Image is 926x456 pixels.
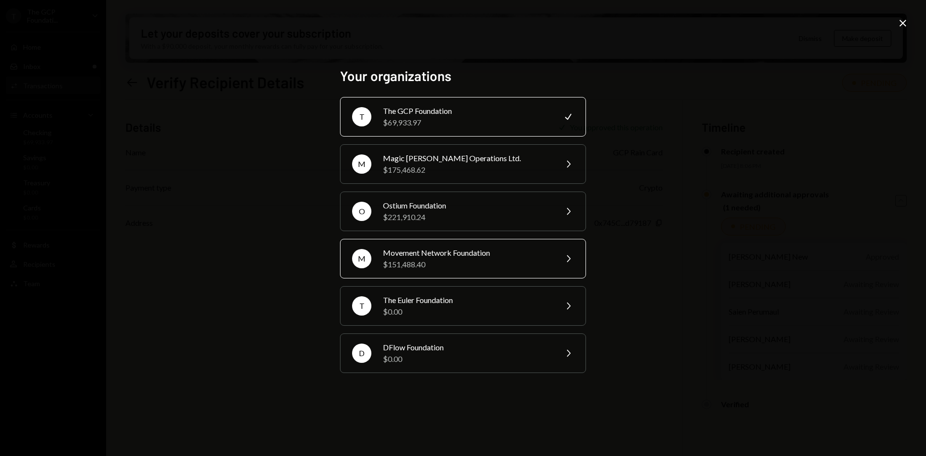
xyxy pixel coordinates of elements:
[352,344,371,363] div: D
[383,353,551,365] div: $0.00
[340,239,586,278] button: MMovement Network Foundation$151,488.40
[340,333,586,373] button: DDFlow Foundation$0.00
[352,249,371,268] div: M
[383,117,551,128] div: $69,933.97
[340,144,586,184] button: MMagic [PERSON_NAME] Operations Ltd.$175,468.62
[383,294,551,306] div: The Euler Foundation
[383,247,551,259] div: Movement Network Foundation
[352,296,371,316] div: T
[383,342,551,353] div: DFlow Foundation
[340,286,586,326] button: TThe Euler Foundation$0.00
[352,154,371,174] div: M
[352,107,371,126] div: T
[383,164,551,176] div: $175,468.62
[340,67,586,85] h2: Your organizations
[383,105,551,117] div: The GCP Foundation
[383,259,551,270] div: $151,488.40
[383,200,551,211] div: Ostium Foundation
[383,211,551,223] div: $221,910.24
[352,202,371,221] div: O
[383,152,551,164] div: Magic [PERSON_NAME] Operations Ltd.
[340,97,586,137] button: TThe GCP Foundation$69,933.97
[340,192,586,231] button: OOstium Foundation$221,910.24
[383,306,551,318] div: $0.00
